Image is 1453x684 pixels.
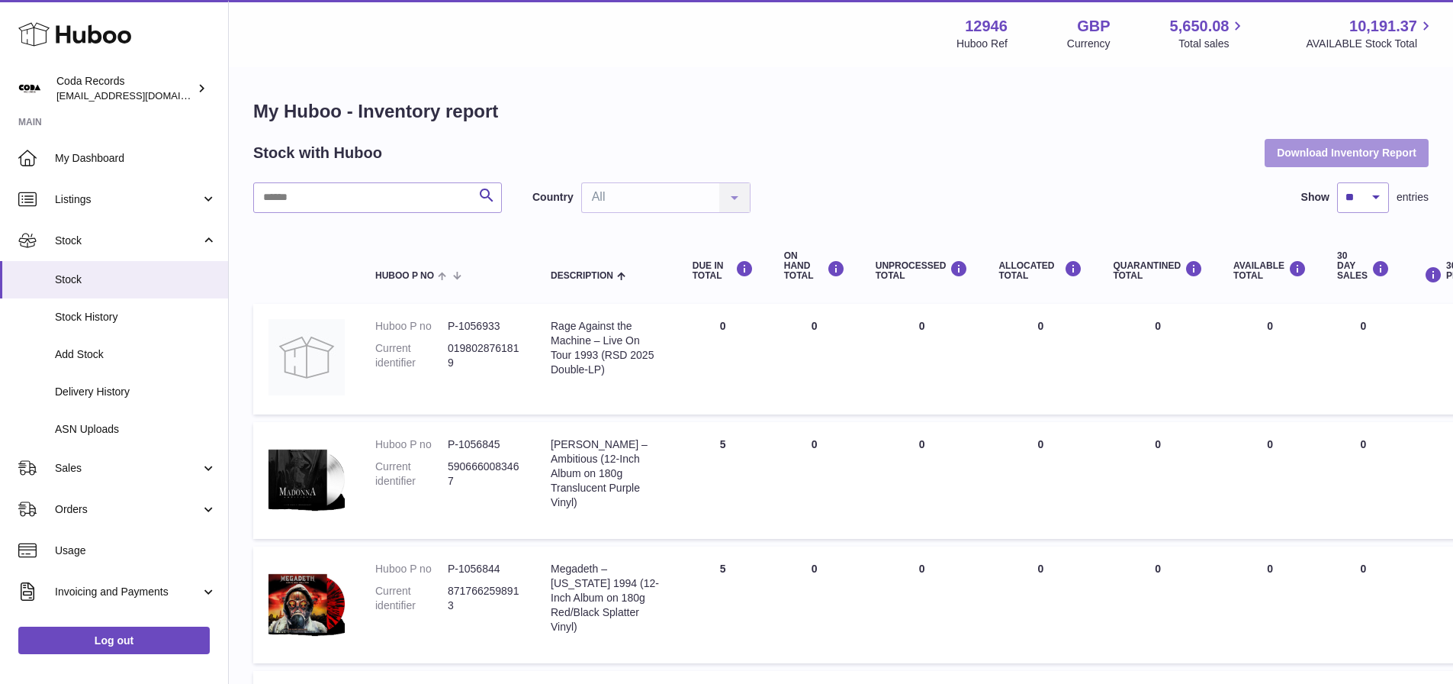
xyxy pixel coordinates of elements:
[375,437,448,452] dt: Huboo P no
[375,460,448,489] dt: Current identifier
[253,99,1429,124] h1: My Huboo - Inventory report
[983,422,1098,539] td: 0
[1397,190,1429,205] span: entries
[448,437,520,452] dd: P-1056845
[56,89,224,102] span: [EMAIL_ADDRESS][DOMAIN_NAME]
[551,562,662,634] div: Megadeth – [US_STATE] 1994 (12-Inch Album on 180g Red/Black Splatter Vinyl)
[1322,547,1405,663] td: 0
[375,341,448,370] dt: Current identifier
[983,547,1098,663] td: 0
[1155,563,1161,575] span: 0
[1306,37,1435,51] span: AVAILABLE Stock Total
[769,304,860,415] td: 0
[551,319,662,377] div: Rage Against the Machine – Live On Tour 1993 (RSD 2025 Double-LP)
[769,422,860,539] td: 0
[1218,547,1322,663] td: 0
[1218,304,1322,415] td: 0
[784,251,845,282] div: ON HAND Total
[268,319,345,395] img: product image
[677,304,769,415] td: 0
[551,271,613,281] span: Description
[1265,139,1429,166] button: Download Inventory Report
[965,16,1008,37] strong: 12946
[448,319,520,334] dd: P-1056933
[55,422,217,437] span: ASN Uploads
[55,585,201,599] span: Invoicing and Payments
[551,437,662,509] div: [PERSON_NAME] – Ambitious (12-Inch Album on 180g Translucent Purple Vinyl)
[448,460,520,489] dd: 5906660083467
[876,260,969,281] div: UNPROCESSED Total
[1218,422,1322,539] td: 0
[1306,16,1435,51] a: 10,191.37 AVAILABLE Stock Total
[375,319,448,334] dt: Huboo P no
[375,271,434,281] span: Huboo P no
[769,547,860,663] td: 0
[1155,438,1161,450] span: 0
[1170,16,1247,51] a: 5,650.08 Total sales
[375,584,448,613] dt: Current identifier
[55,461,201,476] span: Sales
[1301,190,1329,205] label: Show
[1233,260,1307,281] div: AVAILABLE Total
[1067,37,1111,51] div: Currency
[983,304,1098,415] td: 0
[253,143,382,163] h2: Stock with Huboo
[956,37,1008,51] div: Huboo Ref
[998,260,1082,281] div: ALLOCATED Total
[55,273,217,287] span: Stock
[18,77,41,100] img: haz@pcatmedia.com
[55,385,217,399] span: Delivery History
[1113,260,1203,281] div: QUARANTINED Total
[18,627,210,654] a: Log out
[55,151,217,166] span: My Dashboard
[375,562,448,576] dt: Huboo P no
[55,310,217,324] span: Stock History
[55,234,201,248] span: Stock
[268,437,345,520] img: product image
[677,547,769,663] td: 5
[1337,251,1390,282] div: 30 DAY SALES
[1322,304,1405,415] td: 0
[55,544,217,558] span: Usage
[860,422,984,539] td: 0
[55,347,217,362] span: Add Stock
[1155,320,1161,332] span: 0
[55,502,201,517] span: Orders
[693,260,754,281] div: DUE IN TOTAL
[268,562,345,644] img: product image
[448,341,520,370] dd: 0198028761819
[1322,422,1405,539] td: 0
[1178,37,1246,51] span: Total sales
[1077,16,1110,37] strong: GBP
[56,74,194,103] div: Coda Records
[55,192,201,207] span: Listings
[448,562,520,576] dd: P-1056844
[677,422,769,539] td: 5
[860,304,984,415] td: 0
[860,547,984,663] td: 0
[448,584,520,613] dd: 8717662598913
[532,190,574,205] label: Country
[1349,16,1417,37] span: 10,191.37
[1170,16,1230,37] span: 5,650.08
